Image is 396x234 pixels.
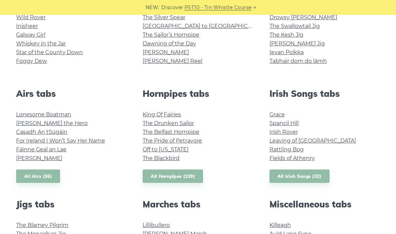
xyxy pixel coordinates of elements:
[269,58,327,64] a: Tabhair dom do lámh
[16,129,67,135] a: Casadh An tSúgáin
[143,120,194,126] a: The Drunken Sailor
[143,138,202,144] a: The Pride of Petravore
[16,23,38,29] a: Inisheer
[143,88,253,99] h2: Hornpipes tabs
[16,222,68,228] a: The Blarney Pilgrim
[269,120,299,126] a: Spancil Hill
[269,40,325,47] a: [PERSON_NAME] Jig
[269,23,320,29] a: The Swallowtail Jig
[269,32,303,38] a: The Kesh Jig
[143,40,196,47] a: Dawning of the Day
[16,49,83,55] a: Star of the County Down
[16,88,127,99] h2: Airs tabs
[16,146,66,153] a: Fáinne Geal an Lae
[269,129,298,135] a: Irish Rover
[143,155,180,161] a: The Blackbird
[269,49,304,55] a: Ievan Polkka
[16,14,46,21] a: Wild Rover
[16,58,47,64] a: Foggy Dew
[143,169,203,183] a: All Hornpipes (139)
[143,23,266,29] a: [GEOGRAPHIC_DATA] to [GEOGRAPHIC_DATA]
[143,129,199,135] a: The Belfast Hornpipe
[269,88,380,99] h2: Irish Songs tabs
[16,111,71,118] a: Lonesome Boatman
[16,40,66,47] a: Whiskey in the Jar
[143,14,185,21] a: The Silver Spear
[185,4,252,11] a: PST10 - Tin Whistle Course
[143,32,199,38] a: The Sailor’s Hornpipe
[269,14,337,21] a: Drowsy [PERSON_NAME]
[16,155,62,161] a: [PERSON_NAME]
[16,120,88,126] a: [PERSON_NAME] the Hero
[143,146,189,153] a: Off to [US_STATE]
[16,138,105,144] a: For Ireland I Won’t Say Her Name
[16,32,45,38] a: Galway Girl
[143,199,253,209] h2: Marches tabs
[269,111,285,118] a: Grace
[143,58,202,64] a: [PERSON_NAME] Reel
[146,4,159,11] span: NEW:
[143,111,181,118] a: King Of Fairies
[269,138,356,144] a: Leaving of [GEOGRAPHIC_DATA]
[269,155,315,161] a: Fields of Athenry
[161,4,184,11] span: Discover
[143,49,189,55] a: [PERSON_NAME]
[269,169,330,183] a: All Irish Songs (32)
[143,222,170,228] a: Lillibullero
[269,146,304,153] a: Rattling Bog
[16,199,127,209] h2: Jigs tabs
[269,199,380,209] h2: Miscellaneous tabs
[269,222,291,228] a: Killeagh
[16,169,60,183] a: All Airs (36)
